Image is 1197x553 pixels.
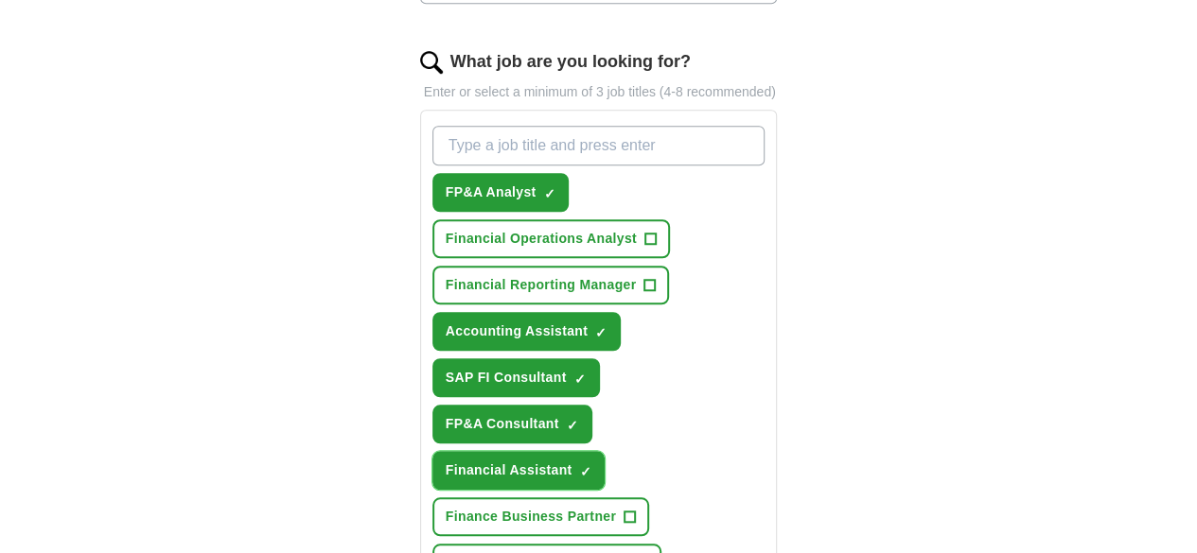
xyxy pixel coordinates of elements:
[432,451,606,490] button: Financial Assistant✓
[446,507,616,527] span: Finance Business Partner
[420,82,778,102] p: Enter or select a minimum of 3 job titles (4-8 recommended)
[446,182,537,202] span: FP&A Analyst
[432,266,670,304] button: Financial Reporting Manager
[446,460,572,480] span: Financial Assistant
[446,321,588,341] span: Accounting Assistant
[446,275,637,295] span: Financial Reporting Manager
[543,186,554,201] span: ✓
[446,414,559,434] span: FP&A Consultant
[595,325,607,340] span: ✓
[450,49,691,75] label: What job are you looking for?
[432,497,649,536] button: Finance Business Partner
[432,358,600,397] button: SAP FI Consultant✓
[567,418,578,433] span: ✓
[432,312,621,351] button: Accounting Assistant✓
[432,126,766,165] input: Type a job title and press enter
[446,368,567,388] span: SAP FI Consultant
[432,173,570,212] button: FP&A Analyst✓
[446,229,637,249] span: Financial Operations Analyst
[420,51,443,74] img: search.png
[574,372,586,387] span: ✓
[579,464,590,479] span: ✓
[432,405,592,443] button: FP&A Consultant✓
[432,219,670,258] button: Financial Operations Analyst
